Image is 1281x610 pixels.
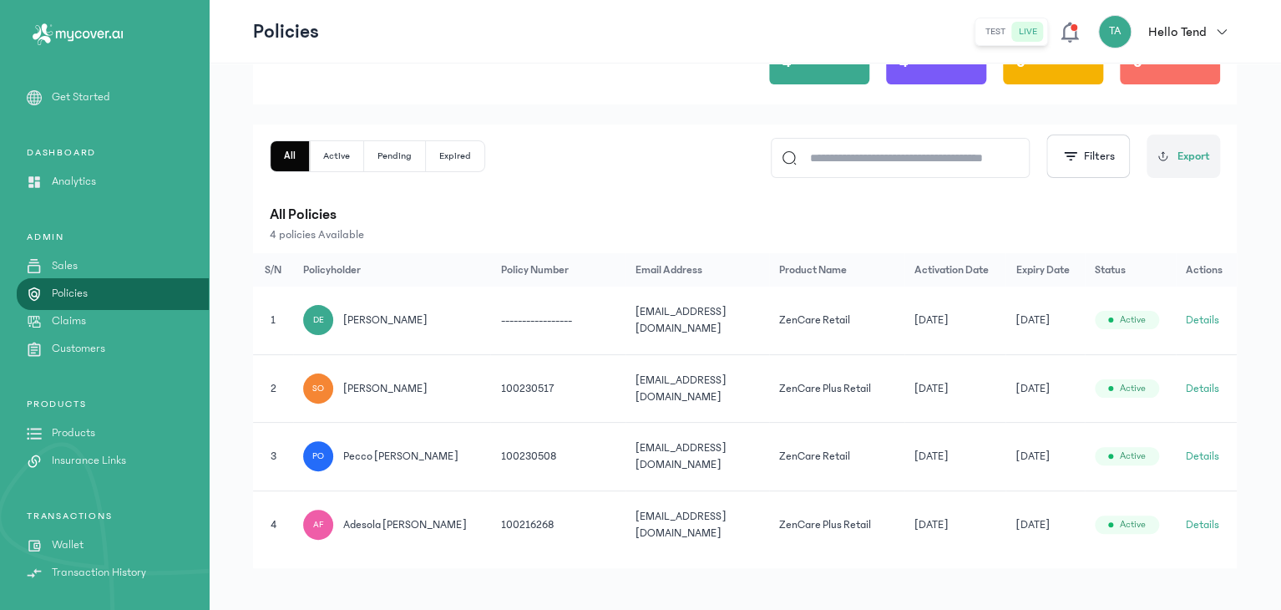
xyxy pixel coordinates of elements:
[1147,135,1220,178] button: Export
[979,22,1012,42] button: test
[303,374,333,404] div: SO
[270,450,276,462] span: 3
[625,253,769,287] th: Email Address
[364,141,426,171] button: Pending
[271,141,310,171] button: All
[1015,448,1050,465] span: [DATE]
[52,257,78,275] p: Sales
[52,173,96,191] p: Analytics
[426,141,484,171] button: Expired
[303,441,333,471] div: PO
[1098,15,1237,48] button: TAHello Tend
[635,374,727,403] span: [EMAIL_ADDRESS][DOMAIN_NAME]
[270,203,1220,226] p: All Policies
[914,312,949,328] span: [DATE]
[253,253,293,287] th: S/N
[343,380,428,397] span: [PERSON_NAME]
[490,491,625,558] td: 100216268
[271,314,276,326] span: 1
[1005,253,1085,287] th: Expiry Date
[52,313,86,330] p: Claims
[769,491,904,558] td: ZenCare Plus Retail
[1015,312,1050,328] span: [DATE]
[1186,380,1219,397] button: Details
[270,383,276,394] span: 2
[490,354,625,423] td: 100230517
[1148,22,1207,42] p: Hello Tend
[1120,450,1146,463] span: Active
[253,18,319,45] p: Policies
[52,340,105,358] p: Customers
[1186,516,1219,533] button: Details
[270,226,1220,243] p: 4 policies Available
[1046,135,1130,178] button: Filters
[303,305,333,335] div: DE
[490,253,625,287] th: Policy Number
[1186,312,1219,328] button: Details
[52,452,126,470] p: Insurance Links
[1177,148,1210,165] span: Export
[1120,382,1146,395] span: Active
[343,312,428,328] span: [PERSON_NAME]
[52,564,146,582] p: Transaction History
[490,287,625,354] td: -----------------
[635,511,727,539] span: [EMAIL_ADDRESS][DOMAIN_NAME]
[635,442,727,470] span: [EMAIL_ADDRESS][DOMAIN_NAME]
[1176,253,1237,287] th: Actions
[343,516,467,533] span: adesola [PERSON_NAME]
[769,253,904,287] th: Product Name
[769,354,904,423] td: ZenCare Plus Retail
[1015,380,1050,397] span: [DATE]
[303,510,333,540] div: AF
[52,89,110,106] p: Get Started
[1120,313,1146,327] span: Active
[1098,15,1132,48] div: TA
[1186,448,1219,465] button: Details
[52,285,88,302] p: Policies
[769,423,904,491] td: ZenCare Retail
[293,253,490,287] th: Policyholder
[914,516,949,533] span: [DATE]
[343,448,458,465] span: pecco [PERSON_NAME]
[1120,518,1146,531] span: Active
[270,519,276,531] span: 4
[1015,516,1050,533] span: [DATE]
[769,287,904,354] td: ZenCare Retail
[1012,22,1044,42] button: live
[1085,253,1176,287] th: Status
[52,536,84,554] p: Wallet
[904,253,1006,287] th: Activation Date
[914,380,949,397] span: [DATE]
[52,424,95,442] p: Products
[310,141,364,171] button: Active
[490,423,625,491] td: 100230508
[914,448,949,465] span: [DATE]
[635,306,727,334] span: [EMAIL_ADDRESS][DOMAIN_NAME]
